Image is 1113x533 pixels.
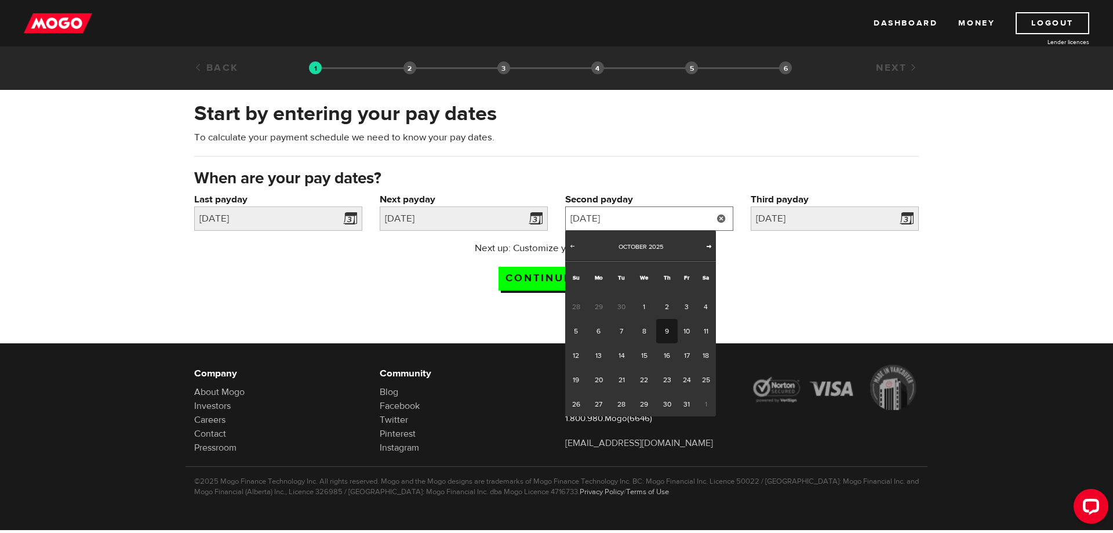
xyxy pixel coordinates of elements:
a: 17 [678,343,696,368]
span: 2025 [649,242,663,251]
span: 1 [696,392,716,416]
p: 1.800.980.Mogo(6646) [565,413,733,425]
a: Twitter [380,414,408,426]
span: 28 [565,295,587,319]
a: Blog [380,386,398,398]
p: Next up: Customize your loan options. [442,241,672,255]
label: Next payday [380,193,548,206]
span: October [619,242,647,251]
a: 22 [632,368,656,392]
span: Saturday [703,274,709,281]
a: 23 [656,368,678,392]
a: 10 [678,319,696,343]
a: 1 [632,295,656,319]
a: 18 [696,343,716,368]
a: 8 [632,319,656,343]
a: Dashboard [874,12,937,34]
a: 26 [565,392,587,416]
a: 21 [610,368,632,392]
a: 6 [587,319,610,343]
a: Next [876,61,919,74]
input: Continue now [499,267,614,291]
a: [EMAIL_ADDRESS][DOMAIN_NAME] [565,437,713,449]
a: 20 [587,368,610,392]
a: 27 [587,392,610,416]
a: Next [703,241,715,253]
a: 16 [656,343,678,368]
label: Second payday [565,193,733,206]
a: 9 [656,319,678,343]
h6: Community [380,367,548,380]
a: Careers [194,414,225,426]
span: Next [704,241,714,251]
img: legal-icons-92a2ffecb4d32d839781d1b4e4802d7b.png [751,365,919,410]
a: Pinterest [380,428,416,440]
a: 12 [565,343,587,368]
a: Facebook [380,400,420,412]
a: 3 [678,295,696,319]
a: 15 [632,343,656,368]
a: Contact [194,428,226,440]
a: 31 [678,392,696,416]
a: Instagram [380,442,419,454]
a: 19 [565,368,587,392]
label: Third payday [751,193,919,206]
a: 25 [696,368,716,392]
a: Prev [566,241,578,253]
a: 13 [587,343,610,368]
a: Money [958,12,995,34]
a: Privacy Policy [580,487,624,496]
h6: Company [194,367,362,380]
a: Lender licences [1002,38,1089,46]
span: Monday [595,274,603,281]
a: 5 [565,319,587,343]
a: 2 [656,295,678,319]
span: 29 [587,295,610,319]
h2: Start by entering your pay dates [194,101,919,126]
a: Back [194,61,239,74]
span: Thursday [664,274,671,281]
span: Prev [568,241,577,251]
p: ©2025 Mogo Finance Technology Inc. All rights reserved. Mogo and the Mogo designs are trademarks ... [194,476,919,497]
a: 11 [696,319,716,343]
a: 30 [656,392,678,416]
a: 24 [678,368,696,392]
a: Investors [194,400,231,412]
a: 7 [610,319,632,343]
h3: When are your pay dates? [194,169,919,188]
a: 4 [696,295,716,319]
a: 28 [610,392,632,416]
iframe: LiveChat chat widget [1064,484,1113,533]
label: Last payday [194,193,362,206]
a: 14 [610,343,632,368]
span: Tuesday [618,274,625,281]
a: 29 [632,392,656,416]
a: Logout [1016,12,1089,34]
a: About Mogo [194,386,245,398]
span: Wednesday [640,274,648,281]
a: Pressroom [194,442,237,454]
a: Terms of Use [626,487,669,496]
span: 30 [610,295,632,319]
p: To calculate your payment schedule we need to know your pay dates. [194,130,919,144]
img: mogo_logo-11ee424be714fa7cbb0f0f49df9e16ec.png [24,12,92,34]
span: Friday [684,274,689,281]
img: transparent-188c492fd9eaac0f573672f40bb141c2.gif [309,61,322,74]
span: Sunday [573,274,580,281]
